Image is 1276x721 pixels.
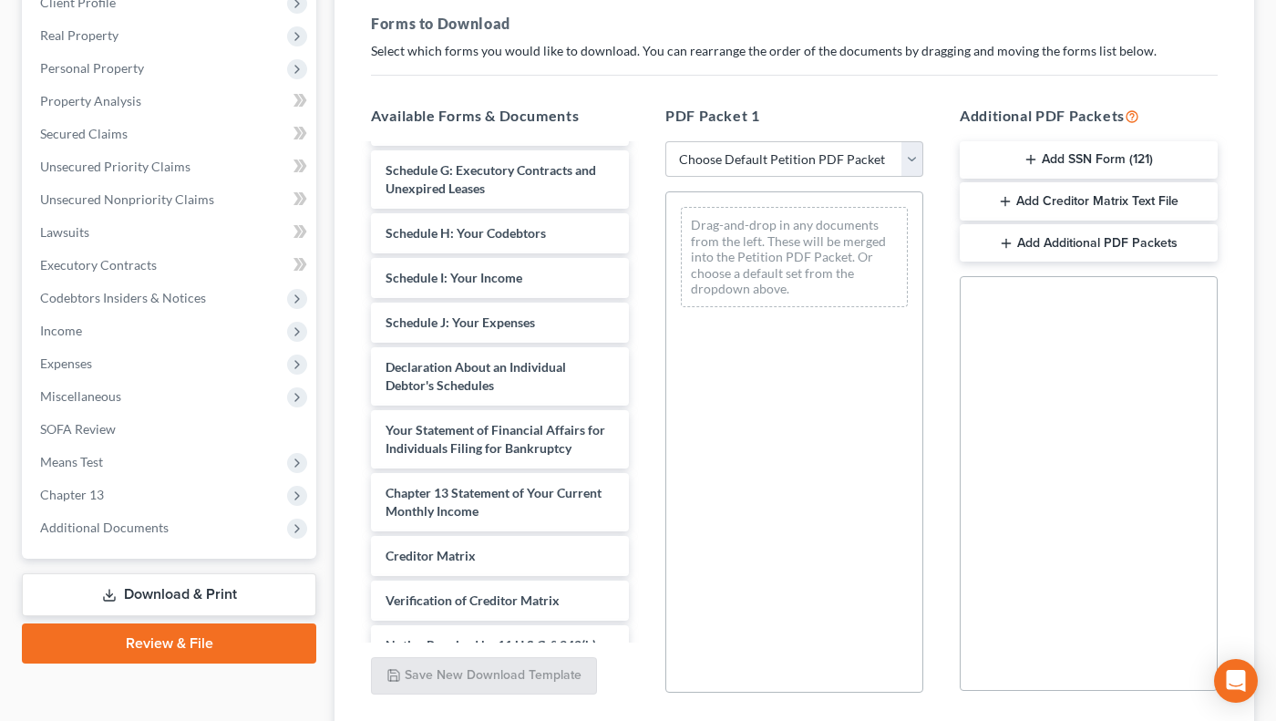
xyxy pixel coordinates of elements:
span: Chapter 13 [40,487,104,502]
h5: Forms to Download [371,13,1218,35]
button: Add Additional PDF Packets [960,224,1218,263]
span: Miscellaneous [40,388,121,404]
a: Secured Claims [26,118,316,150]
a: Lawsuits [26,216,316,249]
a: Unsecured Priority Claims [26,150,316,183]
span: Real Property [40,27,118,43]
a: Unsecured Nonpriority Claims [26,183,316,216]
span: Chapter 13 Statement of Your Current Monthly Income [386,485,602,519]
h5: PDF Packet 1 [665,105,923,127]
button: Add SSN Form (121) [960,141,1218,180]
span: Verification of Creditor Matrix [386,592,560,608]
span: Schedule I: Your Income [386,270,522,285]
span: Secured Claims [40,126,128,141]
a: SOFA Review [26,413,316,446]
h5: Available Forms & Documents [371,105,629,127]
h5: Additional PDF Packets [960,105,1218,127]
a: Download & Print [22,573,316,616]
span: Notice Required by 11 U.S.C. § 342(b) for Individuals Filing for Bankruptcy [386,637,596,671]
a: Executory Contracts [26,249,316,282]
span: Property Analysis [40,93,141,108]
span: Schedule G: Executory Contracts and Unexpired Leases [386,162,596,196]
span: Additional Documents [40,520,169,535]
span: Expenses [40,355,92,371]
button: Save New Download Template [371,657,597,695]
span: Means Test [40,454,103,469]
span: SOFA Review [40,421,116,437]
span: Unsecured Nonpriority Claims [40,191,214,207]
p: Select which forms you would like to download. You can rearrange the order of the documents by dr... [371,42,1218,60]
span: Codebtors Insiders & Notices [40,290,206,305]
span: Schedule H: Your Codebtors [386,225,546,241]
a: Property Analysis [26,85,316,118]
span: Executory Contracts [40,257,157,273]
button: Add Creditor Matrix Text File [960,182,1218,221]
span: Personal Property [40,60,144,76]
span: Your Statement of Financial Affairs for Individuals Filing for Bankruptcy [386,422,605,456]
div: Open Intercom Messenger [1214,659,1258,703]
span: Creditor Matrix [386,548,476,563]
div: Drag-and-drop in any documents from the left. These will be merged into the Petition PDF Packet. ... [681,207,908,307]
span: Schedule J: Your Expenses [386,314,535,330]
span: Declaration About an Individual Debtor's Schedules [386,359,566,393]
span: Lawsuits [40,224,89,240]
a: Review & File [22,623,316,664]
span: Unsecured Priority Claims [40,159,190,174]
span: Income [40,323,82,338]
